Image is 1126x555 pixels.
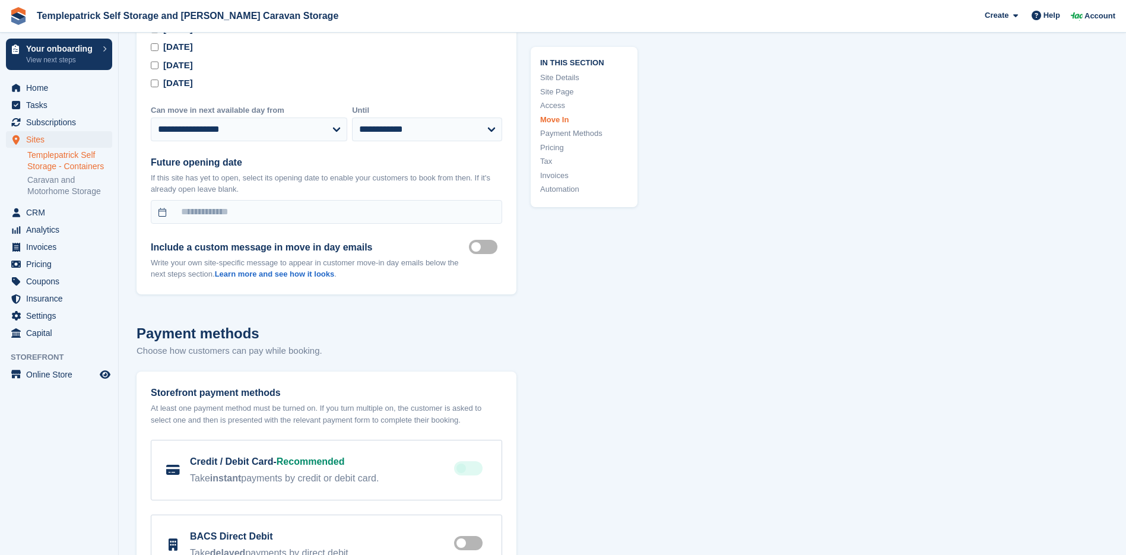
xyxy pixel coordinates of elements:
a: menu [6,307,112,324]
a: menu [6,131,112,148]
a: menu [6,366,112,383]
a: Caravan and Motorhome Storage [27,175,112,197]
a: menu [6,114,112,131]
span: Help [1043,9,1060,21]
a: Templepatrick Self Storage and [PERSON_NAME] Caravan Storage [32,6,343,26]
a: menu [6,256,112,272]
a: menu [6,221,112,238]
img: Gareth Hagan [1071,9,1083,21]
label: Until [352,104,502,116]
a: menu [6,80,112,96]
span: Settings [26,307,97,324]
p: View next steps [26,55,97,65]
img: stora-icon-8386f47178a22dfd0bd8f6a31ec36ba5ce8667c1dd55bd0f319d3a0aa187defe.svg [9,7,27,25]
a: menu [6,273,112,290]
span: CRM [26,204,97,221]
label: Can move in next available day from [151,104,347,116]
a: menu [6,290,112,307]
span: Online Store [26,366,97,383]
div: Storefront payment methods [151,386,502,400]
span: Home [26,80,97,96]
div: [DATE] [163,40,193,54]
a: menu [6,97,112,113]
span: Analytics [26,221,97,238]
a: Pricing [540,141,628,153]
a: menu [6,239,112,255]
span: Capital [26,325,97,341]
a: menu [6,325,112,341]
div: Take payments by credit or debit card. [190,471,445,486]
p: Choose how customers can pay while booking. [137,344,516,358]
span: Create [985,9,1008,21]
span: Pricing [26,256,97,272]
span: Recommended [277,456,345,467]
div: - [190,455,445,469]
a: Access [540,100,628,112]
span: Tasks [26,97,97,113]
span: Storefront [11,351,118,363]
a: Templepatrick Self Storage - Containers [27,150,112,172]
a: Automation [540,183,628,195]
a: Move In [540,113,628,125]
a: menu [6,204,112,221]
a: Learn more and see how it looks [215,269,335,278]
div: [DATE] [163,59,193,72]
label: Future opening date [151,156,502,170]
a: Site Page [540,85,628,97]
span: Subscriptions [26,114,97,131]
div: [DATE] [163,77,193,90]
b: instant [210,473,241,483]
p: Your onboarding [26,45,97,53]
a: Invoices [540,169,628,181]
p: Write your own site-specific message to appear in customer move-in day emails below the next step... [151,257,469,280]
a: Preview store [98,367,112,382]
a: Payment Methods [540,128,628,139]
span: Coupons [26,273,97,290]
a: Your onboarding View next steps [6,39,112,70]
p: If this site has yet to open, select its opening date to enable your customers to book from then.... [151,172,502,195]
span: Sites [26,131,97,148]
label: BACS Direct Debit [190,531,273,541]
span: Invoices [26,239,97,255]
a: Tax [540,156,628,167]
a: Site Details [540,72,628,84]
span: Insurance [26,290,97,307]
p: At least one payment method must be turned on. If you turn multiple on, the customer is asked to ... [151,402,502,426]
label: Move in mailer custom message on [469,246,502,248]
span: Account [1084,10,1115,22]
h2: Payment methods [137,323,516,344]
span: In this section [540,56,628,67]
label: Include a custom message in move in day emails [151,240,469,255]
